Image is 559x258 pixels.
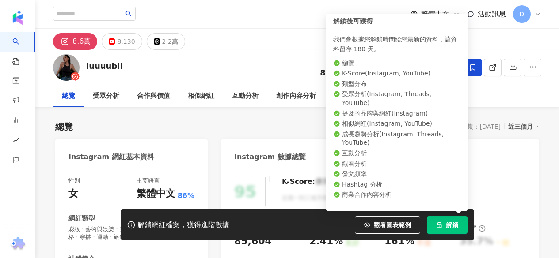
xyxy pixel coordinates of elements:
[86,60,123,71] div: luuuubii
[276,91,316,101] div: 創作內容分析
[437,123,501,130] div: 最後更新日期：[DATE]
[407,58,441,67] div: 觀看率
[137,221,229,230] div: 解鎖網紅檔案，獲得進階數據
[68,152,154,162] div: Instagram 網紅基本資料
[93,91,119,101] div: 受眾分析
[137,177,160,185] div: 主要語言
[232,91,259,101] div: 互動分析
[427,216,468,234] button: 解鎖
[446,221,458,228] span: 解鎖
[366,68,393,77] span: 2.41%
[53,33,97,50] button: 8.6萬
[319,58,352,67] div: 追蹤數
[68,187,78,201] div: 女
[374,221,411,228] span: 觀看圖表範例
[520,9,525,19] span: D
[12,32,30,66] a: search
[478,10,506,18] span: 活動訊息
[178,191,194,201] span: 86%
[282,177,338,187] div: K-Score :
[11,11,25,25] img: logo icon
[162,35,178,48] div: 2.2萬
[355,216,420,234] button: 觀看圖表範例
[53,54,80,81] img: KOL Avatar
[411,68,436,77] span: 161%
[384,235,414,248] div: 161%
[234,235,272,248] div: 85,604
[508,121,539,132] div: 近三個月
[309,235,343,248] div: 2.41%
[117,35,135,48] div: 8,130
[147,33,185,50] button: 2.2萬
[12,131,19,151] span: rise
[68,177,80,185] div: 性別
[436,222,442,228] span: lock
[188,91,214,101] div: 相似網紅
[421,9,449,19] span: 繁體中文
[9,237,27,251] img: chrome extension
[320,68,350,77] span: 85,604
[72,35,91,48] div: 8.6萬
[363,58,396,67] div: 互動率
[102,33,142,50] button: 8,130
[234,152,306,162] div: Instagram 數據總覽
[62,91,75,101] div: 總覽
[55,120,73,133] div: 總覽
[137,187,175,201] div: 繁體中文
[125,11,132,17] span: search
[137,91,170,101] div: 合作與價值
